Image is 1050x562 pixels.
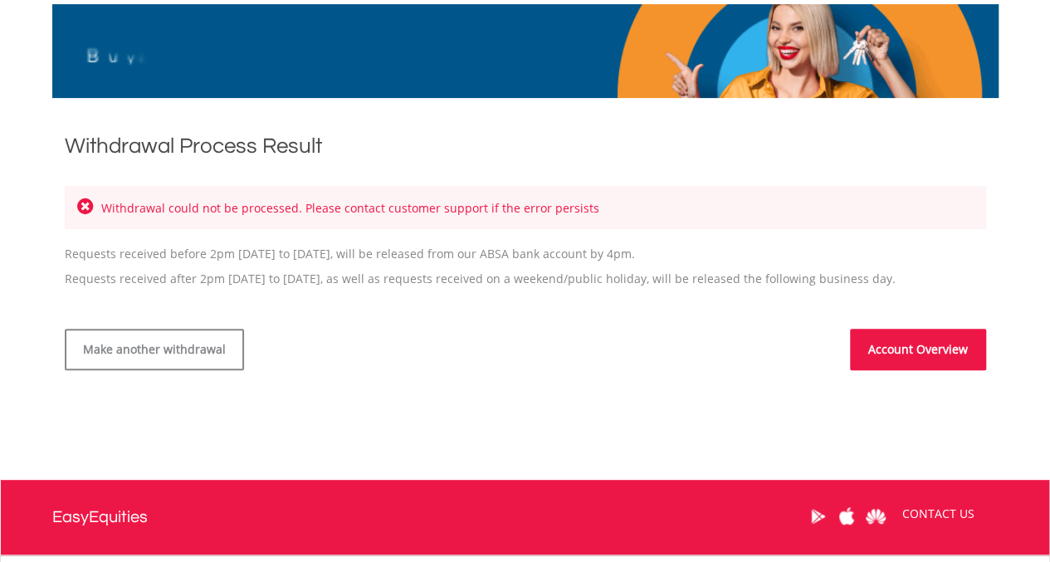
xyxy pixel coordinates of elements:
[52,480,148,555] a: EasyEquities
[52,4,999,98] img: EasyMortage Promotion Banner
[97,200,599,216] span: Withdrawal could not be processed. Please contact customer support if the error persists
[65,131,986,161] h1: Withdrawal Process Result
[803,491,833,542] a: Google Play
[833,491,862,542] a: Apple
[891,491,986,537] a: CONTACT US
[862,491,891,542] a: Huawei
[65,169,986,262] p: Requests received before 2pm [DATE] to [DATE], will be released from our ABSA bank account by 4pm.
[65,329,244,370] a: Make another withdrawal
[65,271,986,287] p: Requests received after 2pm [DATE] to [DATE], as well as requests received on a weekend/public ho...
[850,329,986,370] a: Account Overview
